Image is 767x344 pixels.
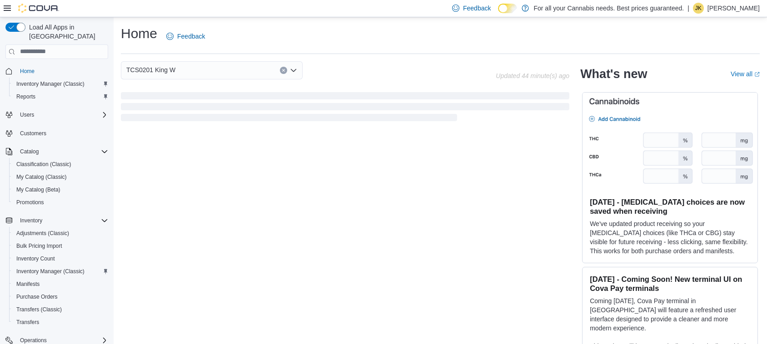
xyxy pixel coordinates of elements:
span: Promotions [16,199,44,206]
span: Transfers [16,319,39,326]
span: Inventory [16,215,108,226]
p: Updated 44 minute(s) ago [496,72,569,79]
button: Inventory Manager (Classic) [9,78,112,90]
button: Reports [9,90,112,103]
span: Home [20,68,35,75]
span: Reports [16,93,35,100]
button: Clear input [280,67,287,74]
a: Classification (Classic) [13,159,75,170]
button: Classification (Classic) [9,158,112,171]
button: Customers [2,127,112,140]
span: Bulk Pricing Import [13,241,108,251]
span: Transfers (Classic) [16,306,62,313]
span: Classification (Classic) [13,159,108,170]
a: Home [16,66,38,77]
input: Dark Mode [498,4,517,13]
span: Inventory Manager (Classic) [16,80,85,88]
a: Inventory Manager (Classic) [13,79,88,89]
p: For all your Cannabis needs. Best prices guaranteed. [533,3,684,14]
span: TCS0201 King W [126,64,175,75]
a: Customers [16,128,50,139]
a: Reports [13,91,39,102]
button: Users [16,109,38,120]
span: My Catalog (Classic) [16,173,67,181]
span: Operations [20,337,47,344]
button: Bulk Pricing Import [9,240,112,252]
span: Manifests [13,279,108,290]
span: Inventory Manager (Classic) [16,268,85,275]
span: My Catalog (Beta) [16,186,60,193]
span: Users [16,109,108,120]
button: My Catalog (Beta) [9,183,112,196]
p: | [687,3,689,14]
span: Feedback [177,32,205,41]
span: Transfers [13,317,108,328]
button: My Catalog (Classic) [9,171,112,183]
a: Transfers (Classic) [13,304,65,315]
button: Transfers (Classic) [9,303,112,316]
span: My Catalog (Classic) [13,172,108,182]
span: Inventory Count [13,253,108,264]
img: Cova [18,4,59,13]
button: Users [2,108,112,121]
span: Purchase Orders [16,293,58,300]
button: Open list of options [290,67,297,74]
span: Catalog [16,146,108,157]
button: Transfers [9,316,112,329]
button: Manifests [9,278,112,290]
a: Feedback [163,27,209,45]
span: Customers [16,128,108,139]
button: Inventory Manager (Classic) [9,265,112,278]
span: Purchase Orders [13,291,108,302]
a: Promotions [13,197,48,208]
a: View allExternal link [731,70,760,78]
a: My Catalog (Classic) [13,172,70,182]
h3: [DATE] - Coming Soon! New terminal UI on Cova Pay terminals [590,275,750,293]
p: Coming [DATE], Cova Pay terminal in [GEOGRAPHIC_DATA] will feature a refreshed user interface des... [590,296,750,333]
p: We've updated product receiving so your [MEDICAL_DATA] choices (like THCa or CBG) stay visible fo... [590,219,750,256]
button: Inventory Count [9,252,112,265]
span: Feedback [463,4,491,13]
span: Promotions [13,197,108,208]
a: Bulk Pricing Import [13,241,66,251]
h1: Home [121,25,157,43]
span: My Catalog (Beta) [13,184,108,195]
a: My Catalog (Beta) [13,184,64,195]
h2: What's new [580,67,647,81]
span: Load All Apps in [GEOGRAPHIC_DATA] [25,23,108,41]
button: Catalog [2,145,112,158]
span: JK [695,3,702,14]
span: Inventory Manager (Classic) [13,79,108,89]
span: Catalog [20,148,39,155]
button: Promotions [9,196,112,209]
span: Home [16,65,108,77]
span: Manifests [16,280,40,288]
button: Purchase Orders [9,290,112,303]
span: Adjustments (Classic) [16,230,69,237]
div: Jennifer Kinzie [693,3,704,14]
span: Reports [13,91,108,102]
a: Transfers [13,317,43,328]
a: Inventory Count [13,253,59,264]
button: Home [2,64,112,78]
span: Loading [121,94,569,123]
span: Inventory [20,217,42,224]
button: Adjustments (Classic) [9,227,112,240]
span: Bulk Pricing Import [16,242,62,250]
p: [PERSON_NAME] [707,3,760,14]
svg: External link [754,72,760,77]
span: Adjustments (Classic) [13,228,108,239]
span: Customers [20,130,46,137]
span: Classification (Classic) [16,161,71,168]
span: Inventory Count [16,255,55,262]
button: Catalog [16,146,42,157]
a: Purchase Orders [13,291,61,302]
a: Adjustments (Classic) [13,228,73,239]
button: Inventory [2,214,112,227]
span: Inventory Manager (Classic) [13,266,108,277]
span: Transfers (Classic) [13,304,108,315]
button: Inventory [16,215,46,226]
h3: [DATE] - [MEDICAL_DATA] choices are now saved when receiving [590,197,750,216]
a: Inventory Manager (Classic) [13,266,88,277]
